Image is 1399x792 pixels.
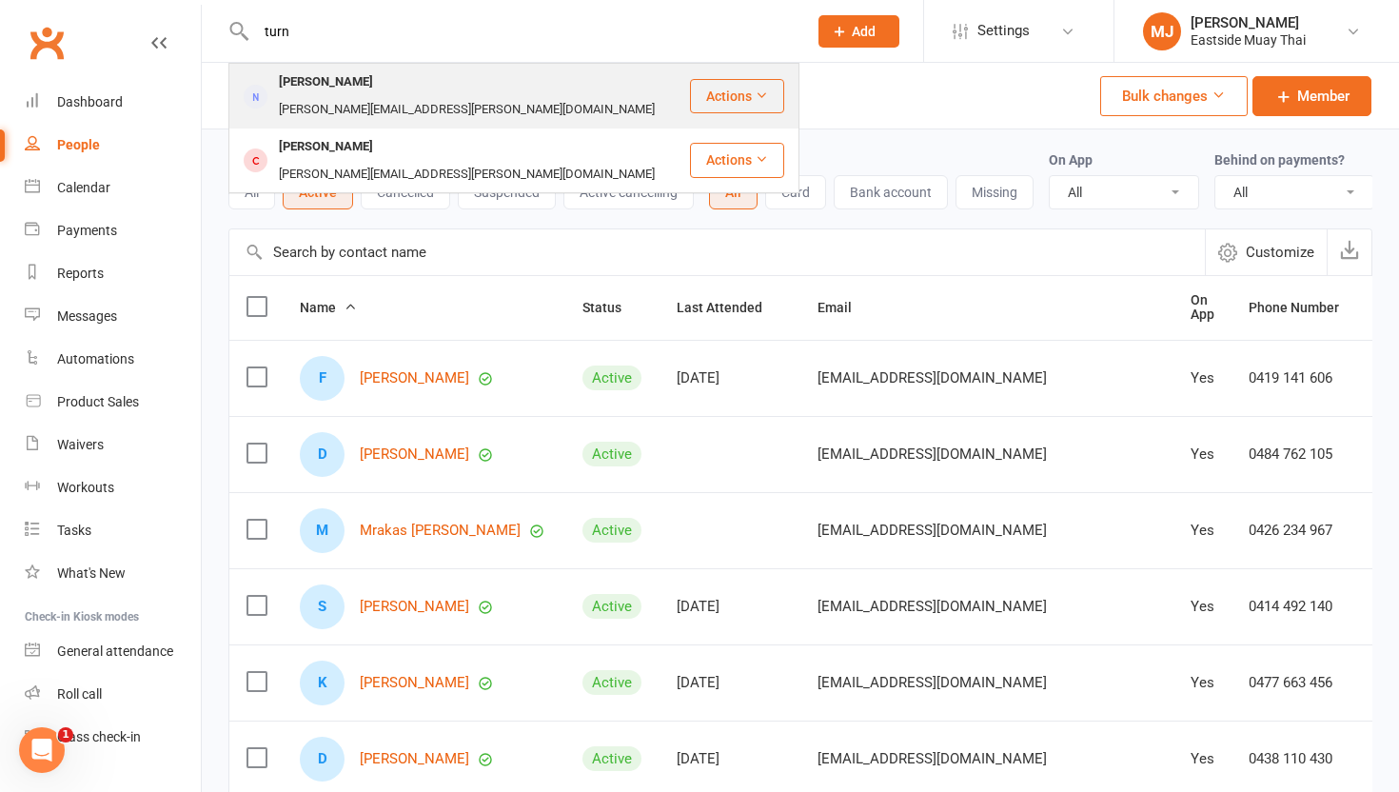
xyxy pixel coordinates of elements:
div: Active [582,442,641,466]
span: [EMAIL_ADDRESS][DOMAIN_NAME] [818,512,1047,548]
a: Payments [25,209,201,252]
label: On App [1049,152,1093,168]
span: Name [300,300,357,315]
div: Yes [1191,675,1214,691]
div: Active [582,670,641,695]
a: [PERSON_NAME] [360,751,469,767]
input: Search... [250,18,794,45]
a: Clubworx [23,19,70,67]
a: People [25,124,201,167]
button: Add [818,15,899,48]
div: Messages [57,308,117,324]
button: Missing [956,175,1034,209]
a: [PERSON_NAME] [360,370,469,386]
button: Actions [690,79,784,113]
div: [DATE] [677,370,783,386]
button: Last Attended [677,296,783,319]
a: Reports [25,252,201,295]
div: MJ [1143,12,1181,50]
button: Bulk changes [1100,76,1248,116]
span: Settings [977,10,1030,52]
a: [PERSON_NAME] [360,599,469,615]
div: 0414 492 140 [1249,599,1360,615]
div: Santiago [300,584,345,629]
div: Dane [300,737,345,782]
button: Actions [690,143,784,177]
span: [EMAIL_ADDRESS][DOMAIN_NAME] [818,588,1047,624]
div: Active [582,746,641,771]
span: Email [818,300,873,315]
a: Messages [25,295,201,338]
div: Kirwan [300,661,345,705]
a: Product Sales [25,381,201,424]
div: Workouts [57,480,114,495]
div: Reports [57,266,104,281]
div: Yes [1191,751,1214,767]
button: Bank account [834,175,948,209]
a: Roll call [25,673,201,716]
span: [EMAIL_ADDRESS][DOMAIN_NAME] [818,741,1047,777]
button: Status [582,296,642,319]
a: Workouts [25,466,201,509]
div: General attendance [57,643,173,659]
a: Waivers [25,424,201,466]
a: Class kiosk mode [25,716,201,759]
div: [PERSON_NAME] [1191,14,1306,31]
button: Email [818,296,873,319]
span: Status [582,300,642,315]
span: Member [1297,85,1350,108]
div: Active [582,366,641,390]
a: Dashboard [25,81,201,124]
button: Name [300,296,357,319]
div: 0484 762 105 [1249,446,1360,463]
div: Felix [300,356,345,401]
div: 0426 234 967 [1249,523,1360,539]
div: Active [582,518,641,543]
div: Yes [1191,523,1214,539]
span: Customize [1246,241,1314,264]
div: Automations [57,351,134,366]
div: Waivers [57,437,104,452]
div: 0477 663 456 [1249,675,1360,691]
a: What's New [25,552,201,595]
div: Roll call [57,686,102,702]
div: [DATE] [677,599,783,615]
span: [EMAIL_ADDRESS][DOMAIN_NAME] [818,436,1047,472]
div: Dashboard [57,94,123,109]
span: [EMAIL_ADDRESS][DOMAIN_NAME] [818,360,1047,396]
a: Automations [25,338,201,381]
div: [DATE] [677,675,783,691]
div: Yes [1191,599,1214,615]
div: [PERSON_NAME] [273,133,379,161]
a: Tasks [25,509,201,552]
div: Yes [1191,370,1214,386]
th: On App [1173,276,1232,340]
a: Mrakas [PERSON_NAME] [360,523,521,539]
a: [PERSON_NAME] [360,446,469,463]
iframe: Intercom live chat [19,727,65,773]
span: Add [852,24,876,39]
div: Eastside Muay Thai [1191,31,1306,49]
div: What's New [57,565,126,581]
div: People [57,137,100,152]
div: 0419 141 606 [1249,370,1360,386]
span: Last Attended [677,300,783,315]
div: Calendar [57,180,110,195]
div: [PERSON_NAME][EMAIL_ADDRESS][PERSON_NAME][DOMAIN_NAME] [273,96,660,124]
span: [EMAIL_ADDRESS][DOMAIN_NAME] [818,664,1047,701]
a: [PERSON_NAME] [360,675,469,691]
span: Phone Number [1249,300,1360,315]
div: Yes [1191,446,1214,463]
div: Active [582,594,641,619]
div: Class check-in [57,729,141,744]
div: Payments [57,223,117,238]
div: Tasks [57,523,91,538]
div: 0438 110 430 [1249,751,1360,767]
a: General attendance kiosk mode [25,630,201,673]
div: Dakota [300,432,345,477]
div: Product Sales [57,394,139,409]
div: [PERSON_NAME] [273,69,379,96]
label: Behind on payments? [1214,152,1345,168]
a: Calendar [25,167,201,209]
div: [PERSON_NAME][EMAIL_ADDRESS][PERSON_NAME][DOMAIN_NAME] [273,161,660,188]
